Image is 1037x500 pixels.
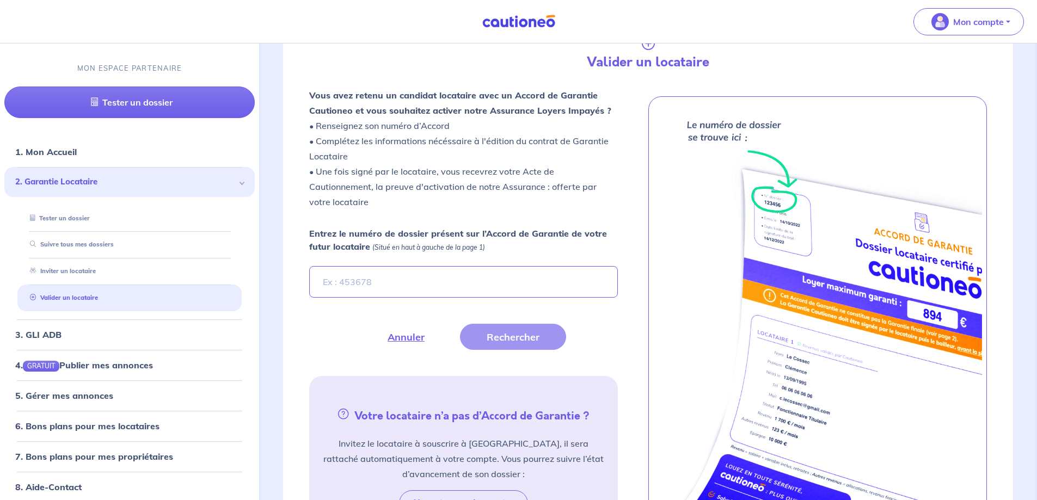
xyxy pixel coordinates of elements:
img: illu_account_valid_menu.svg [931,13,949,30]
div: 5. Gérer mes annonces [4,385,255,406]
a: 3. GLI ADB [15,329,62,340]
p: Mon compte [953,15,1004,28]
div: Tester un dossier [17,209,242,227]
p: • Renseignez son numéro d’Accord • Complétez les informations nécéssaire à l'édition du contrat d... [309,88,617,209]
h5: Votre locataire n’a pas d’Accord de Garantie ? [314,406,613,423]
div: Valider un locataire [17,289,242,307]
button: illu_account_valid_menu.svgMon compte [913,8,1024,35]
p: Invitez le locataire à souscrire à [GEOGRAPHIC_DATA], il sera rattaché automatiquement à votre co... [322,436,604,482]
div: 7. Bons plans pour mes propriétaires [4,446,255,467]
div: 6. Bons plans pour mes locataires [4,415,255,437]
a: Inviter un locataire [26,267,96,275]
strong: Entrez le numéro de dossier présent sur l’Accord de Garantie de votre futur locataire [309,228,607,252]
div: 2. Garantie Locataire [4,167,255,197]
a: 1. Mon Accueil [15,146,77,157]
p: MON ESPACE PARTENAIRE [77,63,182,73]
div: Suivre tous mes dossiers [17,236,242,254]
div: 3. GLI ADB [4,324,255,345]
a: 6. Bons plans pour mes locataires [15,421,159,431]
a: 4.GRATUITPublier mes annonces [15,360,153,371]
h4: Valider un locataire [475,54,820,70]
img: Cautioneo [478,15,560,28]
div: 8. Aide-Contact [4,476,255,498]
input: Ex : 453678 [309,266,617,298]
a: Tester un dossier [26,214,90,222]
em: (Situé en haut à gauche de la page 1) [372,243,485,251]
a: Tester un dossier [4,87,255,118]
a: Suivre tous mes dossiers [26,240,114,248]
a: 7. Bons plans pour mes propriétaires [15,451,173,462]
div: 1. Mon Accueil [4,141,255,163]
span: 2. Garantie Locataire [15,176,236,188]
div: 4.GRATUITPublier mes annonces [4,354,255,376]
a: 8. Aide-Contact [15,482,82,492]
button: Annuler [361,324,451,350]
a: 5. Gérer mes annonces [15,390,113,401]
a: Valider un locataire [26,294,98,301]
strong: Vous avez retenu un candidat locataire avec un Accord de Garantie Cautioneo et vous souhaitez act... [309,90,611,116]
div: Inviter un locataire [17,262,242,280]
